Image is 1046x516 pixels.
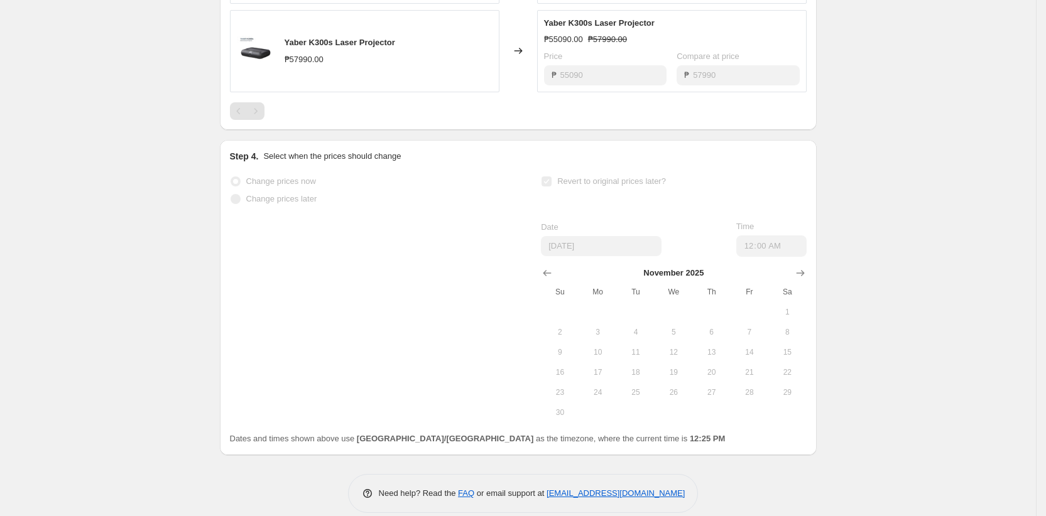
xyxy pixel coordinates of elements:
span: 12 [660,347,687,357]
button: Wednesday November 12 2025 [655,342,692,362]
span: Mo [584,287,612,297]
span: 29 [773,387,801,397]
a: [EMAIL_ADDRESS][DOMAIN_NAME] [547,488,685,498]
button: Monday November 17 2025 [579,362,617,382]
span: 5 [660,327,687,337]
strike: ₱57990.00 [588,33,627,46]
span: 7 [736,327,763,337]
span: 9 [546,347,574,357]
button: Saturday November 22 2025 [768,362,806,382]
span: 15 [773,347,801,357]
span: 28 [736,387,763,397]
button: Saturday November 8 2025 [768,322,806,342]
span: 19 [660,367,687,377]
span: 25 [622,387,650,397]
span: 24 [584,387,612,397]
button: Monday November 3 2025 [579,322,617,342]
input: 10/1/2025 [541,236,662,256]
button: Saturday November 15 2025 [768,342,806,362]
span: Yaber K300s Laser Projector [544,18,655,28]
span: 3 [584,327,612,337]
button: Show next month, December 2025 [792,264,809,282]
button: Thursday November 27 2025 [692,382,730,402]
span: 10 [584,347,612,357]
span: 27 [697,387,725,397]
button: Sunday November 9 2025 [541,342,579,362]
button: Friday November 21 2025 [731,362,768,382]
th: Saturday [768,282,806,302]
button: Tuesday November 4 2025 [617,322,655,342]
button: Wednesday November 26 2025 [655,382,692,402]
span: 30 [546,407,574,417]
button: Sunday November 23 2025 [541,382,579,402]
span: 22 [773,367,801,377]
span: ₱ [552,70,557,80]
span: 16 [546,367,574,377]
img: PHTHUMBNAIL_80x.jpg [237,32,275,70]
button: Sunday November 2 2025 [541,322,579,342]
button: Thursday November 6 2025 [692,322,730,342]
span: Th [697,287,725,297]
button: Friday November 14 2025 [731,342,768,362]
span: 18 [622,367,650,377]
span: 2 [546,327,574,337]
h2: Step 4. [230,150,259,163]
span: 6 [697,327,725,337]
span: Su [546,287,574,297]
span: Dates and times shown above use as the timezone, where the current time is [230,434,726,443]
span: 8 [773,327,801,337]
span: We [660,287,687,297]
th: Monday [579,282,617,302]
span: Price [544,51,563,61]
span: 20 [697,367,725,377]
span: Change prices now [246,176,316,186]
button: Friday November 28 2025 [731,382,768,402]
button: Show previous month, October 2025 [538,264,556,282]
span: 11 [622,347,650,357]
span: 14 [736,347,763,357]
button: Sunday November 16 2025 [541,362,579,382]
button: Tuesday November 11 2025 [617,342,655,362]
th: Friday [731,282,768,302]
button: Tuesday November 18 2025 [617,362,655,382]
th: Tuesday [617,282,655,302]
span: ₱ [684,70,689,80]
span: 23 [546,387,574,397]
span: Sa [773,287,801,297]
span: Change prices later [246,194,317,203]
button: Wednesday November 19 2025 [655,362,692,382]
button: Tuesday November 25 2025 [617,382,655,402]
th: Thursday [692,282,730,302]
span: or email support at [474,488,547,498]
span: 26 [660,387,687,397]
button: Thursday November 13 2025 [692,342,730,362]
span: Need help? Read the [379,488,459,498]
p: Select when the prices should change [263,150,401,163]
a: FAQ [458,488,474,498]
button: Saturday November 29 2025 [768,382,806,402]
button: Monday November 10 2025 [579,342,617,362]
span: 4 [622,327,650,337]
th: Sunday [541,282,579,302]
button: Sunday November 30 2025 [541,402,579,422]
button: Friday November 7 2025 [731,322,768,342]
nav: Pagination [230,102,264,120]
span: Time [736,222,754,231]
button: Monday November 24 2025 [579,382,617,402]
span: 13 [697,347,725,357]
th: Wednesday [655,282,692,302]
input: 12:00 [736,235,807,257]
b: 12:25 PM [690,434,725,443]
button: Saturday November 1 2025 [768,302,806,322]
button: Thursday November 20 2025 [692,362,730,382]
span: Yaber K300s Laser Projector [285,38,395,47]
span: Tu [622,287,650,297]
span: Revert to original prices later? [557,176,666,186]
span: 1 [773,307,801,317]
span: 17 [584,367,612,377]
b: [GEOGRAPHIC_DATA]/[GEOGRAPHIC_DATA] [357,434,533,443]
div: ₱55090.00 [544,33,583,46]
button: Wednesday November 5 2025 [655,322,692,342]
span: Fr [736,287,763,297]
span: Date [541,222,558,232]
